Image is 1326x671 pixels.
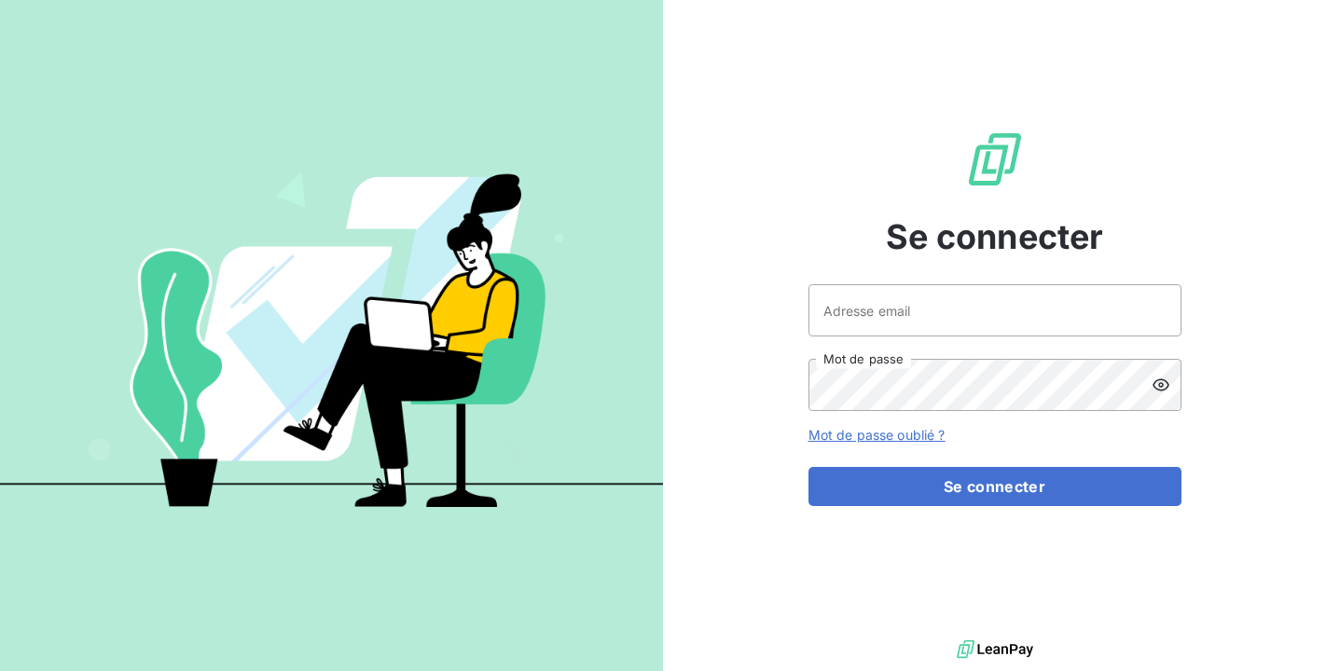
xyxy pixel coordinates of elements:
a: Mot de passe oublié ? [808,427,946,443]
img: logo [957,636,1033,664]
input: placeholder [808,284,1181,336]
img: Logo LeanPay [965,130,1025,189]
button: Se connecter [808,467,1181,506]
span: Se connecter [886,212,1104,262]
